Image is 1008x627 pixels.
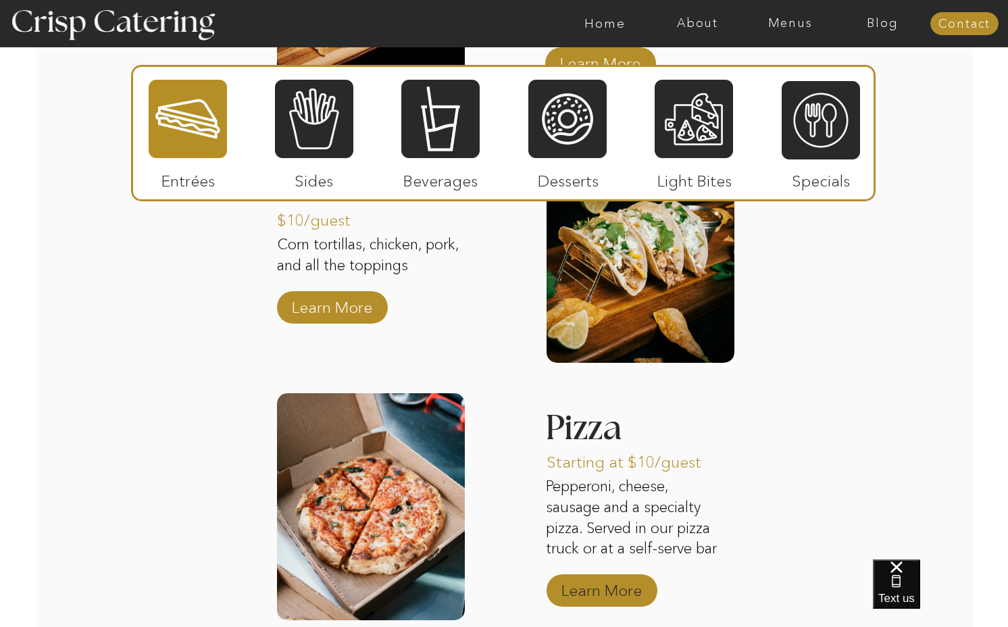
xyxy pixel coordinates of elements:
a: Learn More [557,568,647,607]
p: Corn tortillas, chicken, pork, and all the toppings [277,234,465,299]
p: Entrées [143,158,233,197]
a: Home [559,17,651,30]
a: Learn More [287,284,377,324]
a: Learn More [555,41,645,80]
a: Menus [744,17,836,30]
p: Specials [776,158,865,197]
h3: Pizza [545,411,686,450]
a: Contact [930,18,999,31]
p: Pepperoni, cheese, sausage and a specialty pizza. Served in our pizza truck or at a self-serve bar [546,476,726,559]
p: $10/guest [277,197,367,236]
iframe: podium webchat widget bubble [873,559,1008,627]
a: Blog [836,17,929,30]
p: Beverages [395,158,485,197]
p: Sides [269,158,359,197]
p: Starting at $10/guest [547,439,726,478]
p: Light Bites [649,158,739,197]
p: Desserts [523,158,613,197]
a: About [651,17,744,30]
